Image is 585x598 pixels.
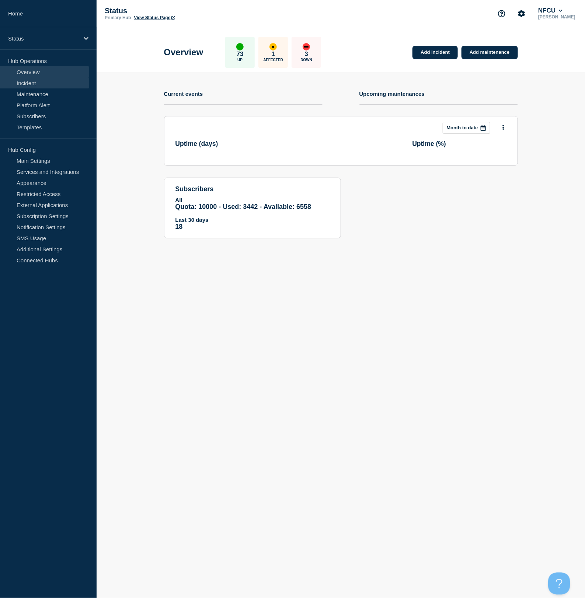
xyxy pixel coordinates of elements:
[412,46,458,59] a: Add incident
[237,50,244,58] p: 73
[164,91,203,97] h4: Current events
[359,91,425,97] h4: Upcoming maintenances
[272,50,275,58] p: 1
[305,50,308,58] p: 3
[175,203,311,210] span: Quota: 10000 - Used: 3442 - Available: 6558
[105,15,131,20] p: Primary Hub
[175,197,330,203] p: All
[237,58,243,62] p: Up
[264,58,283,62] p: Affected
[175,223,330,231] p: 18
[462,46,518,59] a: Add maintenance
[537,14,577,20] p: [PERSON_NAME]
[269,43,277,50] div: affected
[175,185,330,193] h4: subscribers
[175,140,269,148] h3: Uptime ( days )
[105,7,252,15] p: Status
[548,573,570,595] iframe: Help Scout Beacon - Open
[175,217,330,223] p: Last 30 days
[443,122,490,134] button: Month to date
[8,35,79,42] p: Status
[494,6,509,21] button: Support
[412,140,506,148] h3: Uptime ( % )
[303,43,310,50] div: down
[134,15,175,20] a: View Status Page
[537,7,564,14] button: NFCU
[164,47,203,57] h1: Overview
[236,43,244,50] div: up
[514,6,529,21] button: Account settings
[447,125,478,130] p: Month to date
[300,58,312,62] p: Down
